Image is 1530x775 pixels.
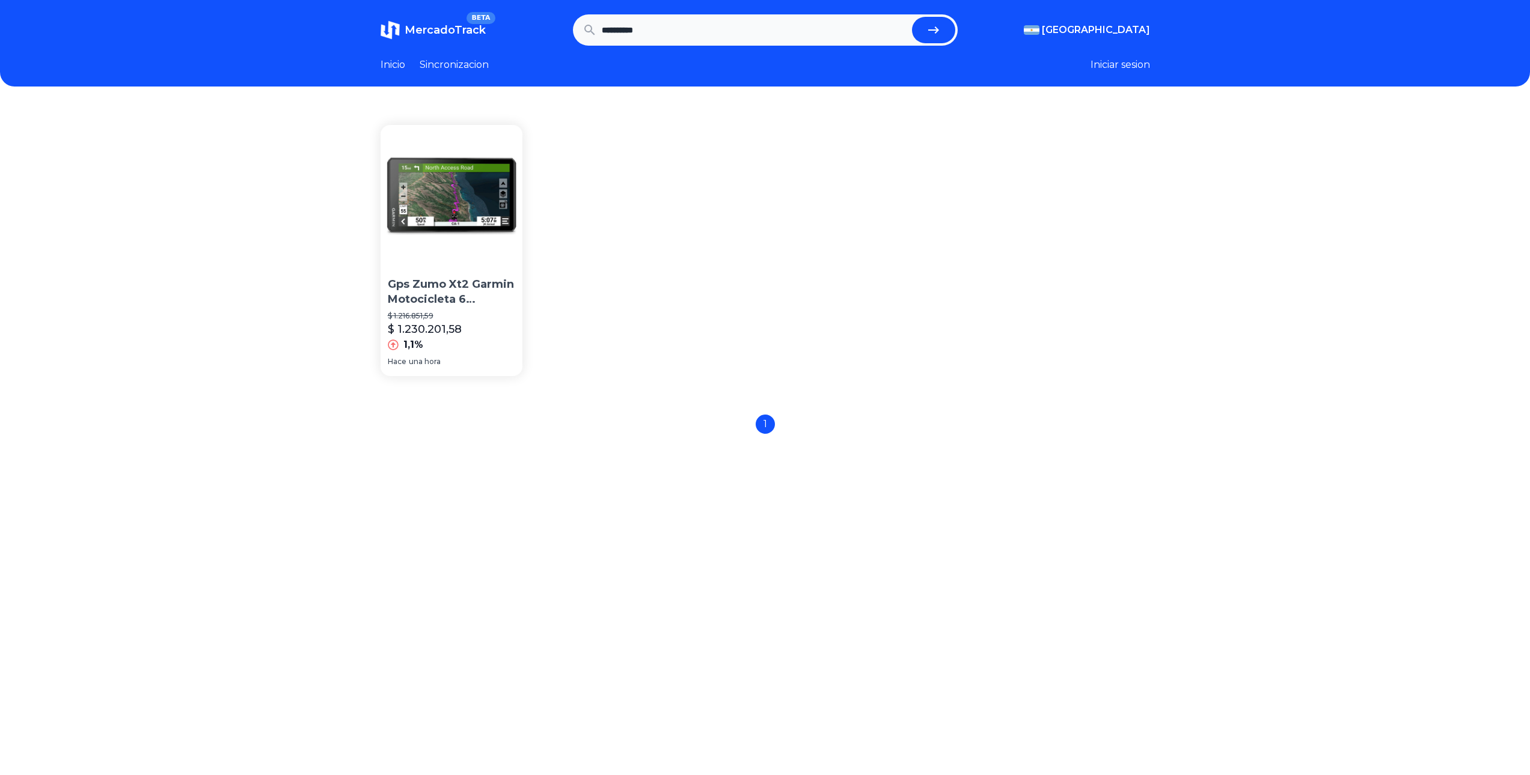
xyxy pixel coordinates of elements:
[381,125,523,267] img: Gps Zumo Xt2 Garmin Motocicleta 6 Pulgadas Rutas Hd Mapa
[388,277,516,307] p: Gps Zumo Xt2 Garmin Motocicleta 6 Pulgadas Rutas Hd Mapa
[467,12,495,24] span: BETA
[388,321,462,338] p: $ 1.230.201,58
[409,357,441,366] span: una hora
[1091,58,1150,72] button: Iniciar sesion
[381,20,486,40] a: MercadoTrackBETA
[381,125,523,376] a: Gps Zumo Xt2 Garmin Motocicleta 6 Pulgadas Rutas Hd MapaGps Zumo Xt2 Garmin Motocicleta 6 Pulgada...
[405,23,486,37] span: MercadoTrack
[403,338,423,352] p: 1,1%
[388,357,406,366] span: Hace
[1042,23,1150,37] span: [GEOGRAPHIC_DATA]
[420,58,489,72] a: Sincronizacion
[1024,23,1150,37] button: [GEOGRAPHIC_DATA]
[381,58,405,72] a: Inicio
[381,20,400,40] img: MercadoTrack
[388,311,516,321] p: $ 1.216.851,59
[1024,25,1039,35] img: Argentina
